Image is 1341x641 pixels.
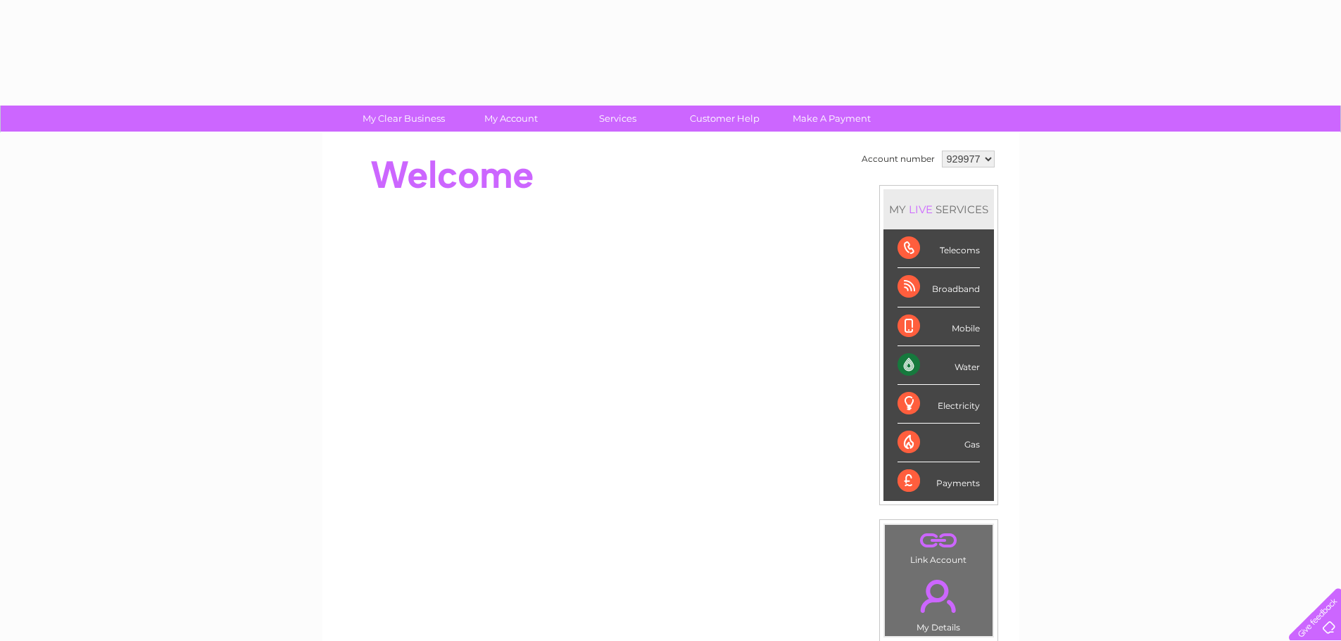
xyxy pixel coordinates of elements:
[884,524,993,569] td: Link Account
[898,307,980,346] div: Mobile
[346,106,462,132] a: My Clear Business
[884,568,993,637] td: My Details
[883,189,994,229] div: MY SERVICES
[888,571,989,621] a: .
[774,106,890,132] a: Make A Payment
[453,106,569,132] a: My Account
[858,147,938,171] td: Account number
[906,203,936,216] div: LIVE
[898,385,980,424] div: Electricity
[560,106,676,132] a: Services
[898,462,980,500] div: Payments
[898,229,980,268] div: Telecoms
[898,268,980,307] div: Broadband
[898,424,980,462] div: Gas
[888,528,989,553] a: .
[667,106,783,132] a: Customer Help
[898,346,980,385] div: Water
